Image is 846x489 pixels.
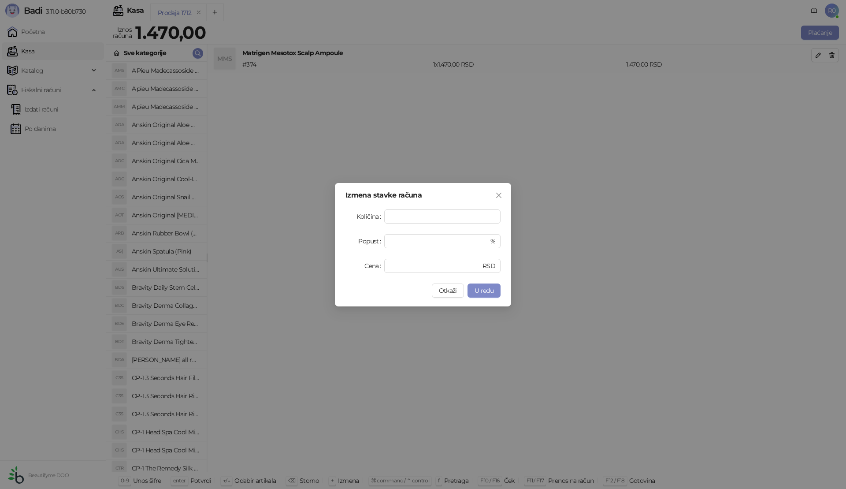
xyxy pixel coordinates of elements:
span: Zatvori [492,192,506,199]
input: Količina [385,210,500,223]
button: Otkaži [432,284,464,298]
label: Količina [356,209,384,224]
label: Cena [364,259,384,273]
div: Izmena stavke računa [345,192,501,199]
span: Otkaži [439,287,457,295]
input: Popust [390,235,489,248]
button: U redu [468,284,501,298]
label: Popust [358,234,384,248]
span: close [495,192,502,199]
button: Close [492,188,506,202]
input: Cena [390,259,481,272]
span: U redu [475,287,493,295]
